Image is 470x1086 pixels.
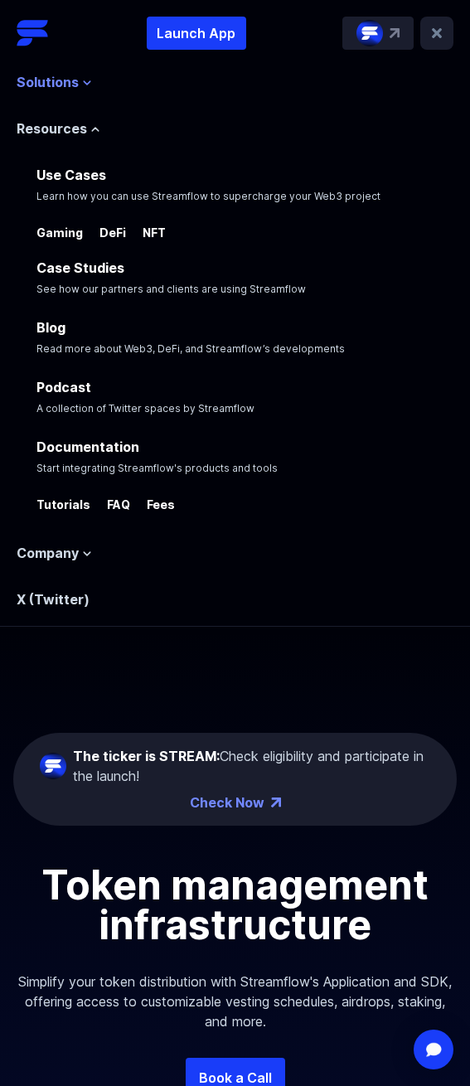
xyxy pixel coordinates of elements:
[36,402,254,415] span: A collection of Twitter spaces by Streamflow
[390,28,400,38] img: top-right-arrow.svg
[36,379,91,395] a: Podcast
[17,72,92,92] button: Solutions
[190,793,264,812] a: Check Now
[73,746,430,786] div: Check eligibility and participate in the launch!
[17,543,92,563] button: Company
[36,319,65,336] a: Blog
[13,865,457,945] h1: Token management infrastructure
[133,498,175,515] a: Fees
[36,283,306,295] span: See how our partners and clients are using Streamflow
[73,748,220,764] span: The ticker is STREAM:
[129,225,166,241] p: NFT
[356,20,383,46] img: streamflow-logo-circle.png
[94,497,130,513] p: FAQ
[271,798,281,807] img: top-right-arrow.png
[36,190,380,202] span: Learn how you can use Streamflow to supercharge your Web3 project
[36,498,94,515] a: Tutorials
[36,462,278,474] span: Start integrating Streamflow's products and tools
[133,497,175,513] p: Fees
[17,119,87,138] span: Resources
[414,1030,453,1069] div: Open Intercom Messenger
[17,543,79,563] span: Company
[17,72,79,92] span: Solutions
[17,17,50,50] img: Streamflow Logo
[129,226,166,243] a: NFT
[36,342,345,355] span: Read more about Web3, DeFi, and Streamflow’s developments
[86,226,129,243] a: DeFi
[86,225,126,241] p: DeFi
[36,225,83,241] p: Gaming
[147,17,246,50] button: Launch App
[36,167,106,183] a: Use Cases
[36,439,139,455] a: Documentation
[36,497,90,513] p: Tutorials
[94,498,133,515] a: FAQ
[36,226,86,243] a: Gaming
[17,119,100,138] button: Resources
[36,259,124,276] a: Case Studies
[17,591,90,608] a: X (Twitter)
[40,753,66,779] img: streamflow-logo-circle.png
